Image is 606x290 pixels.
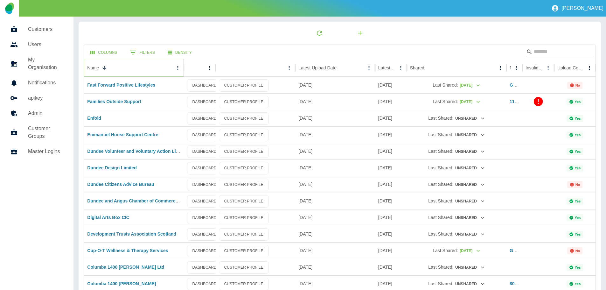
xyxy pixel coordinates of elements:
[410,160,503,176] div: Last Shared:
[575,282,581,286] p: Yes
[125,46,160,59] button: Show filters
[87,198,186,203] a: Dundee and Angus Chamber of Commerce Ltd
[410,259,503,275] div: Last Shared:
[87,215,129,220] a: Digital Arts Box CIC
[526,65,543,70] div: Invalid Creds
[375,209,407,226] div: 16 Aug 2025
[295,93,375,110] div: 08 Jul 2025
[375,159,407,176] div: 14 Aug 2025
[459,81,481,90] button: [DATE]
[219,112,269,125] a: CUSTOMER PROFILE
[295,242,375,259] div: 04 Aug 2025
[455,196,485,206] button: Unshared
[585,63,594,72] button: Upload Complete column menu
[455,279,485,289] button: Unshared
[455,163,485,173] button: Unshared
[410,143,503,159] div: Last Shared:
[575,265,581,269] p: Yes
[575,83,580,87] p: No
[187,96,222,108] a: DASHBOARD
[87,231,176,237] a: Development Trusts Association Scotland
[375,259,407,275] div: 27 Jun 2025
[219,179,269,191] a: CUSTOMER PROFILE
[544,63,553,72] button: Invalid Creds column menu
[575,166,581,170] p: Yes
[575,150,581,153] p: Yes
[298,65,337,70] div: Latest Upload Date
[219,212,269,224] a: CUSTOMER PROFILE
[187,162,222,174] a: DASHBOARD
[510,99,532,104] a: 119392072
[575,216,581,220] p: Yes
[455,180,485,190] button: Unshared
[87,182,154,187] a: Dundee Citizens Advice Bureau
[295,126,375,143] div: 04 Aug 2025
[219,145,269,158] a: CUSTOMER PROFILE
[87,248,168,253] a: Cup-O-T Wellness & Therapy Services
[5,121,68,144] a: Customer Groups
[375,176,407,193] div: 23 Aug 2025
[295,77,375,93] div: 04 Aug 2025
[100,63,109,72] button: Sort
[410,110,503,126] div: Last Shared:
[295,226,375,242] div: 25 Aug 2025
[410,65,424,70] div: Shared
[219,129,269,141] a: CUSTOMER PROFILE
[510,248,532,253] a: GO706027
[87,65,99,70] div: Name
[87,165,137,170] a: Dundee Design Limited
[575,133,581,137] p: Yes
[375,226,407,242] div: 20 Aug 2025
[567,247,583,254] div: Not all required reports for this customer were uploaded for the latest usage month.
[410,193,503,209] div: Last Shared:
[219,228,269,241] a: CUSTOMER PROFILE
[455,147,485,157] button: Unshared
[219,96,269,108] a: CUSTOMER PROFILE
[87,116,101,121] a: Enfold
[510,65,511,70] div: Ref
[575,232,581,236] p: Yes
[410,209,503,226] div: Last Shared:
[410,127,503,143] div: Last Shared:
[455,263,485,272] button: Unshared
[295,110,375,126] div: 04 Aug 2025
[295,143,375,159] div: 04 Aug 2025
[28,41,63,48] h5: Users
[163,47,197,59] button: Density
[5,144,68,159] a: Master Logins
[410,77,503,93] div: Last Shared:
[5,106,68,121] a: Admin
[87,281,156,286] a: Columba 1400 [PERSON_NAME]
[28,110,63,117] h5: Admin
[28,125,63,140] h5: Customer Groups
[375,93,407,110] div: 04 Jul 2025
[219,162,269,174] a: CUSTOMER PROFILE
[512,63,521,72] button: Ref column menu
[187,245,222,257] a: DASHBOARD
[85,47,122,59] button: Select columns
[187,145,222,158] a: DASHBOARD
[575,117,581,120] p: Yes
[87,99,141,104] a: Families Outside Support
[396,63,405,72] button: Latest Usage column menu
[496,63,505,72] button: Shared column menu
[575,249,580,253] p: No
[187,129,222,141] a: DASHBOARD
[187,179,222,191] a: DASHBOARD
[575,100,581,104] p: Yes
[375,110,407,126] div: 25 Jul 2025
[410,94,503,110] div: Last Shared:
[459,97,481,107] button: [DATE]
[5,3,14,14] img: Logo
[455,230,485,239] button: Unshared
[187,195,222,208] a: DASHBOARD
[378,65,396,70] div: Latest Usage
[5,90,68,106] a: apikey
[375,242,407,259] div: 31 Jul 2025
[5,75,68,90] a: Notifications
[5,22,68,37] a: Customers
[575,183,580,187] p: No
[295,259,375,275] div: 04 Aug 2025
[219,195,269,208] a: CUSTOMER PROFILE
[5,37,68,52] a: Users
